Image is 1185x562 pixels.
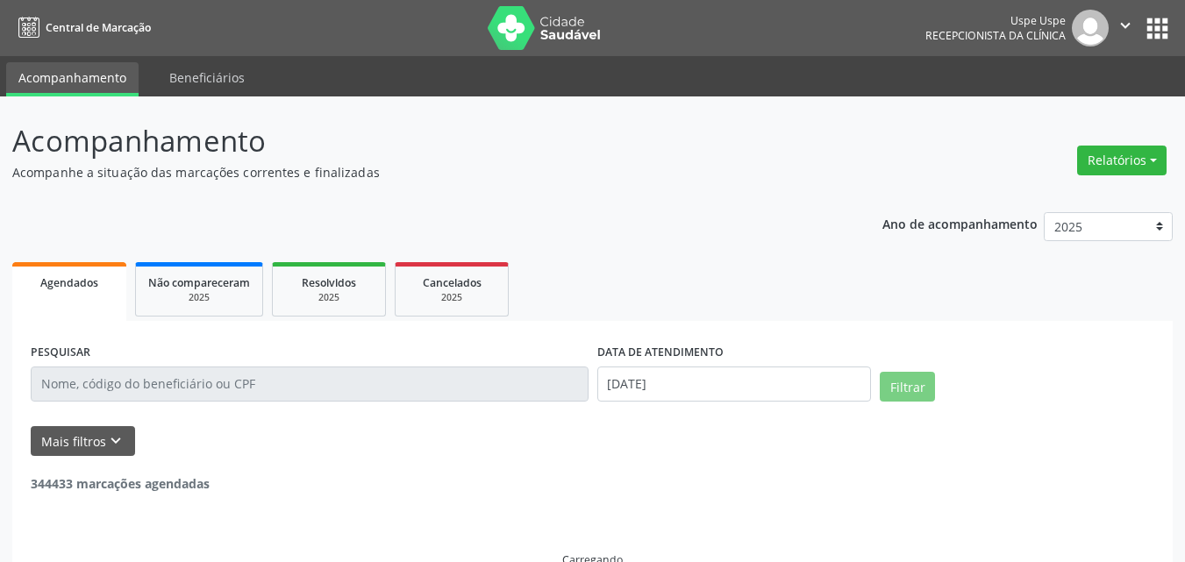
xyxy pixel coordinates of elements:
[925,13,1066,28] div: Uspe Uspe
[12,119,825,163] p: Acompanhamento
[925,28,1066,43] span: Recepcionista da clínica
[157,62,257,93] a: Beneficiários
[882,212,1038,234] p: Ano de acompanhamento
[31,339,90,366] label: PESQUISAR
[408,291,496,304] div: 2025
[12,163,825,181] p: Acompanhe a situação das marcações correntes e finalizadas
[1109,10,1142,46] button: 
[12,13,151,42] a: Central de Marcação
[106,431,125,451] i: keyboard_arrow_down
[1072,10,1109,46] img: img
[1116,16,1135,35] i: 
[40,275,98,290] span: Agendados
[880,372,935,402] button: Filtrar
[423,275,482,290] span: Cancelados
[597,339,724,366] label: DATA DE ATENDIMENTO
[31,366,589,402] input: Nome, código do beneficiário ou CPF
[1142,13,1173,44] button: apps
[6,62,139,96] a: Acompanhamento
[1077,146,1167,175] button: Relatórios
[46,20,151,35] span: Central de Marcação
[31,475,210,492] strong: 344433 marcações agendadas
[31,426,135,457] button: Mais filtroskeyboard_arrow_down
[302,275,356,290] span: Resolvidos
[597,366,872,402] input: Selecione um intervalo
[285,291,373,304] div: 2025
[148,291,250,304] div: 2025
[148,275,250,290] span: Não compareceram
